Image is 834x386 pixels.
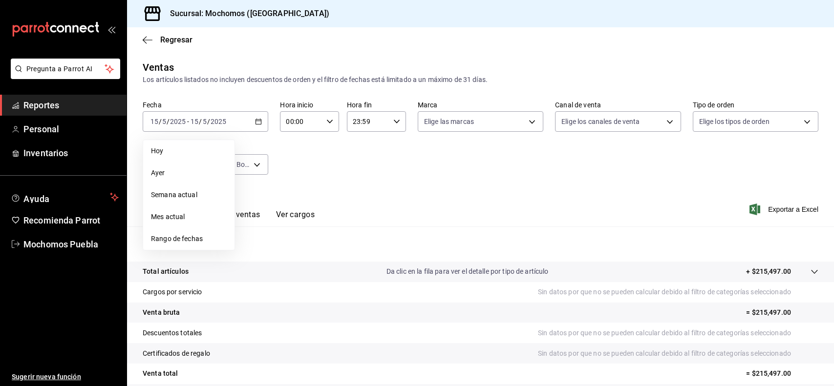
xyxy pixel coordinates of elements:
[280,102,339,108] label: Hora inicio
[12,372,119,382] span: Sugerir nueva función
[210,118,227,125] input: ----
[199,118,202,125] span: /
[162,118,167,125] input: --
[143,368,178,379] p: Venta total
[159,118,162,125] span: /
[746,368,818,379] p: = $215,497.00
[23,122,119,136] span: Personal
[158,210,315,226] div: navigation tabs
[143,348,210,359] p: Certificados de regalo
[347,102,406,108] label: Hora fin
[23,238,119,251] span: Mochomos Puebla
[207,118,210,125] span: /
[150,118,159,125] input: --
[538,348,818,359] p: Sin datos por que no se pueden calcular debido al filtro de categorías seleccionado
[11,59,120,79] button: Pregunta a Parrot AI
[160,35,192,44] span: Regresar
[143,238,818,250] p: Resumen
[222,210,260,226] button: Ver ventas
[746,307,818,318] p: = $215,497.00
[23,146,119,160] span: Inventarios
[151,190,227,200] span: Semana actual
[151,146,227,156] span: Hoy
[143,287,202,297] p: Cargos por servicio
[143,102,268,108] label: Fecha
[170,118,186,125] input: ----
[276,210,315,226] button: Ver cargos
[143,307,180,318] p: Venta bruta
[143,75,818,85] div: Los artículos listados no incluyen descuentos de orden y el filtro de fechas está limitado a un m...
[190,118,199,125] input: --
[162,8,329,20] h3: Sucursal: Mochomos ([GEOGRAPHIC_DATA])
[202,118,207,125] input: --
[143,328,202,338] p: Descuentos totales
[143,266,189,277] p: Total artículos
[26,64,105,74] span: Pregunta a Parrot AI
[143,60,174,75] div: Ventas
[7,71,120,81] a: Pregunta a Parrot AI
[699,117,770,126] span: Elige los tipos de orden
[23,214,119,227] span: Recomienda Parrot
[746,266,791,277] p: + $215,497.00
[143,35,192,44] button: Regresar
[751,203,818,215] button: Exportar a Excel
[107,25,115,33] button: open_drawer_menu
[187,118,189,125] span: -
[151,234,227,244] span: Rango de fechas
[386,266,549,277] p: Da clic en la fila para ver el detalle por tipo de artículo
[23,99,119,112] span: Reportes
[151,168,227,178] span: Ayer
[167,118,170,125] span: /
[23,191,106,203] span: Ayuda
[561,117,640,126] span: Elige los canales de venta
[555,102,681,108] label: Canal de venta
[538,328,818,338] p: Sin datos por que no se pueden calcular debido al filtro de categorías seleccionado
[424,117,474,126] span: Elige las marcas
[418,102,543,108] label: Marca
[693,102,818,108] label: Tipo de orden
[538,287,818,297] p: Sin datos por que no se pueden calcular debido al filtro de categorías seleccionado
[151,212,227,222] span: Mes actual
